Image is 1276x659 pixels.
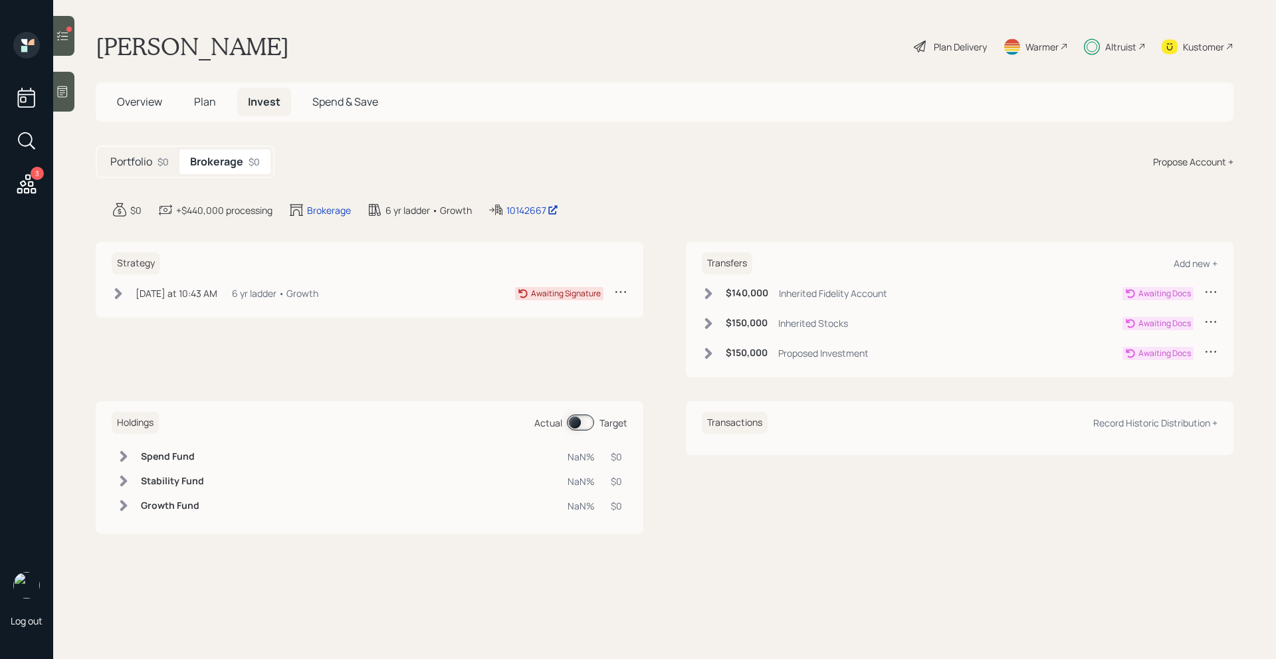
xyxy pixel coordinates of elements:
div: Plan Delivery [934,40,987,54]
h6: Transactions [702,412,768,434]
div: Awaiting Docs [1138,288,1191,300]
div: Propose Account + [1153,155,1233,169]
div: Record Historic Distribution + [1093,417,1218,429]
h5: Brokerage [190,155,243,168]
div: 3 [31,167,44,180]
div: Inherited Fidelity Account [779,286,887,300]
img: michael-russo-headshot.png [13,572,40,599]
div: Warmer [1025,40,1059,54]
div: 6 yr ladder • Growth [385,203,472,217]
div: +$440,000 processing [176,203,272,217]
div: NaN% [568,450,595,464]
div: $0 [611,474,622,488]
h6: $150,000 [726,318,768,329]
span: Spend & Save [312,94,378,109]
div: Inherited Stocks [778,316,848,330]
div: Kustomer [1183,40,1224,54]
div: $0 [611,499,622,513]
div: Awaiting Docs [1138,318,1191,329]
span: Overview [117,94,162,109]
h6: Transfers [702,252,752,274]
div: Actual [534,416,562,430]
div: Add new + [1174,257,1218,270]
h6: $140,000 [726,288,768,299]
h6: Spend Fund [141,451,204,462]
div: NaN% [568,474,595,488]
span: Invest [248,94,280,109]
div: NaN% [568,499,595,513]
h1: [PERSON_NAME] [96,32,289,61]
div: $0 [158,155,169,169]
div: 6 yr ladder • Growth [232,286,318,300]
div: Log out [11,614,43,627]
div: $0 [249,155,260,169]
h6: Stability Fund [141,476,204,487]
h6: Growth Fund [141,500,204,512]
div: Awaiting Signature [531,288,601,300]
div: Awaiting Docs [1138,347,1191,359]
span: Plan [194,94,216,109]
div: [DATE] at 10:43 AM [136,286,217,300]
div: Brokerage [307,203,351,217]
h6: Strategy [112,252,160,274]
div: Altruist [1105,40,1136,54]
h6: $150,000 [726,347,768,359]
div: Target [599,416,627,430]
div: $0 [130,203,142,217]
div: Proposed Investment [778,346,869,360]
div: $0 [611,450,622,464]
div: 10142667 [506,203,558,217]
h6: Holdings [112,412,159,434]
h5: Portfolio [110,155,152,168]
